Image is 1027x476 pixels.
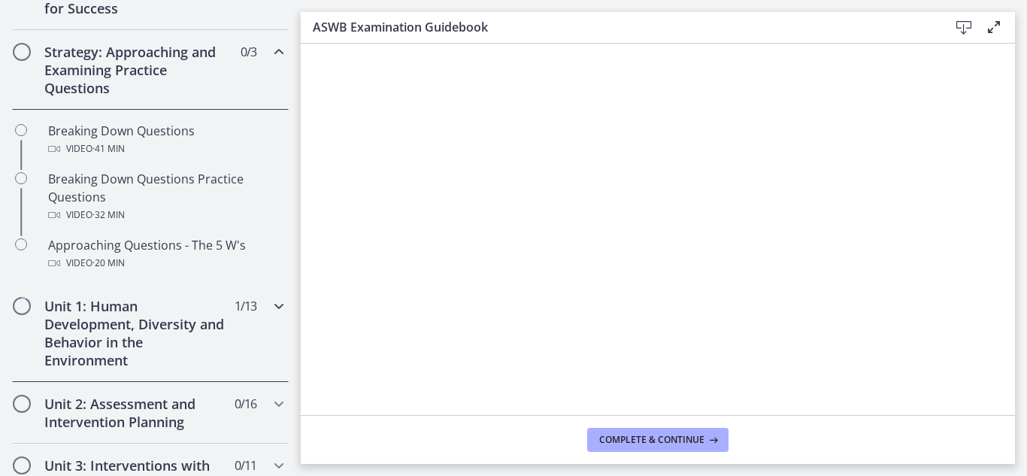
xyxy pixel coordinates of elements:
span: · 41 min [92,140,125,158]
span: 0 / 16 [235,395,256,413]
div: Breaking Down Questions [48,122,283,158]
div: Breaking Down Questions Practice Questions [48,170,283,224]
h2: Unit 2: Assessment and Intervention Planning [44,395,228,431]
span: · 32 min [92,206,125,224]
h3: ASWB Examination Guidebook [313,18,925,36]
div: Video [48,254,283,272]
button: Complete & continue [587,428,729,452]
h2: Strategy: Approaching and Examining Practice Questions [44,43,228,97]
div: Video [48,140,283,158]
span: · 20 min [92,254,125,272]
h2: Unit 1: Human Development, Diversity and Behavior in the Environment [44,297,228,369]
span: 1 / 13 [235,297,256,315]
span: Complete & continue [599,434,704,446]
div: Video [48,206,283,224]
span: 0 / 11 [235,456,256,474]
span: 0 / 3 [241,43,256,61]
div: Approaching Questions - The 5 W's [48,236,283,272]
